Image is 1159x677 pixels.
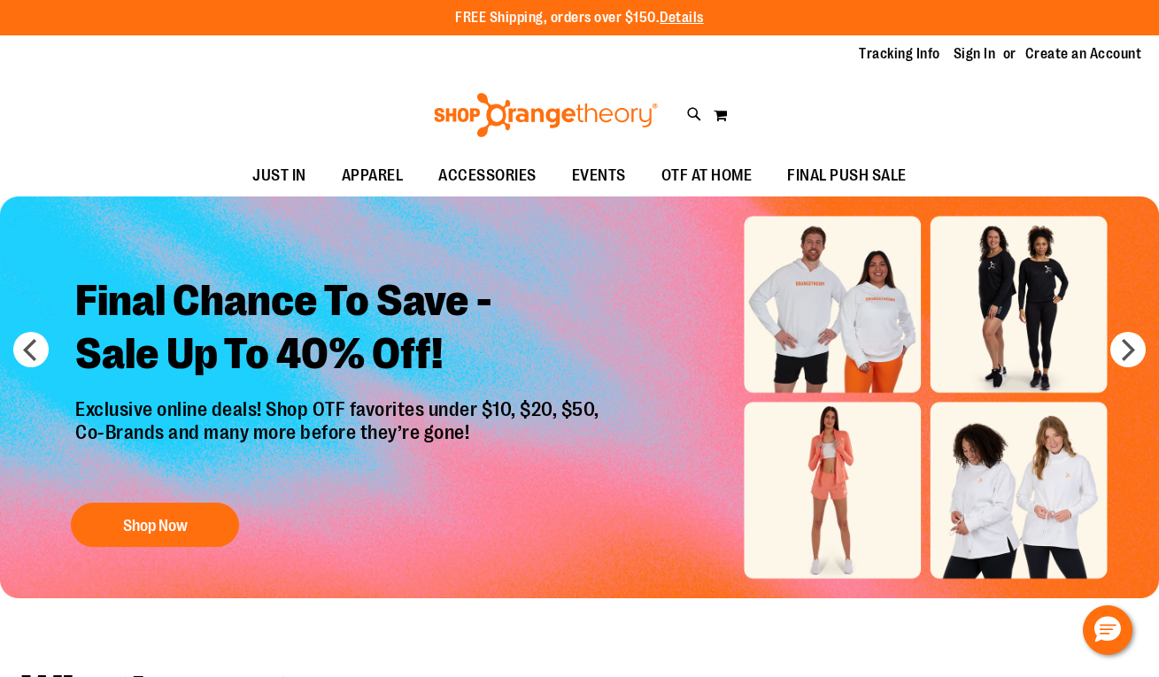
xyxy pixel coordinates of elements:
a: ACCESSORIES [421,156,554,196]
span: OTF AT HOME [661,156,753,196]
a: Details [660,10,704,26]
button: prev [13,332,49,367]
a: JUST IN [235,156,324,196]
button: Shop Now [71,503,239,547]
h2: Final Chance To Save - Sale Up To 40% Off! [62,261,617,398]
a: Sign In [954,44,996,64]
a: Create an Account [1025,44,1142,64]
p: FREE Shipping, orders over $150. [455,8,704,28]
button: next [1110,332,1146,367]
span: JUST IN [252,156,306,196]
span: FINAL PUSH SALE [787,156,907,196]
button: Hello, have a question? Let’s chat. [1083,605,1132,655]
a: FINAL PUSH SALE [769,156,924,196]
a: OTF AT HOME [644,156,770,196]
span: ACCESSORIES [438,156,537,196]
a: Tracking Info [859,44,940,64]
span: APPAREL [342,156,404,196]
a: APPAREL [324,156,421,196]
span: EVENTS [572,156,626,196]
img: Shop Orangetheory [431,93,661,137]
a: EVENTS [554,156,644,196]
a: Final Chance To Save -Sale Up To 40% Off! Exclusive online deals! Shop OTF favorites under $10, $... [62,261,617,556]
p: Exclusive online deals! Shop OTF favorites under $10, $20, $50, Co-Brands and many more before th... [62,398,617,485]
